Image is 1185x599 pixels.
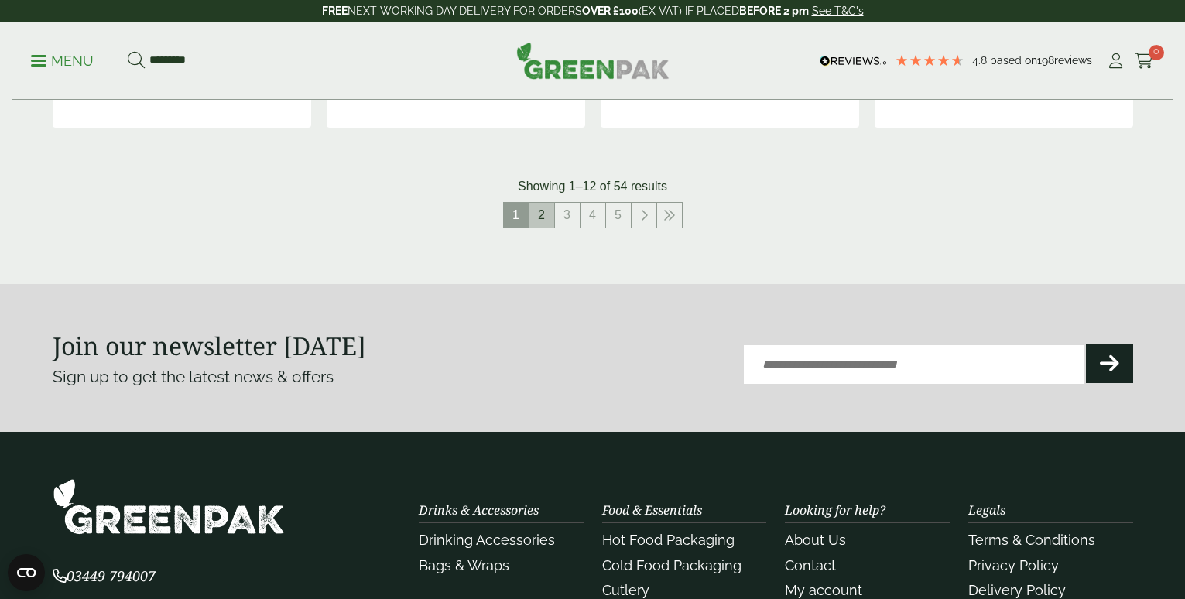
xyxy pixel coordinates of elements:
a: 0 [1135,50,1154,73]
i: My Account [1106,53,1125,69]
a: Privacy Policy [968,557,1059,573]
a: Cutlery [602,582,649,598]
strong: BEFORE 2 pm [739,5,809,17]
a: See T&C's [812,5,864,17]
span: 198 [1037,54,1054,67]
button: Open CMP widget [8,554,45,591]
p: Sign up to get the latest news & offers [53,365,539,389]
a: Hot Food Packaging [602,532,735,548]
a: Contact [785,557,836,573]
a: 2 [529,203,554,228]
a: Drinking Accessories [419,532,555,548]
span: 0 [1149,45,1164,60]
img: GreenPak Supplies [53,478,285,535]
strong: FREE [322,5,348,17]
a: 03449 794007 [53,570,156,584]
a: 5 [606,203,631,228]
i: Cart [1135,53,1154,69]
a: 3 [555,203,580,228]
a: Menu [31,52,94,67]
a: Cold Food Packaging [602,557,741,573]
p: Menu [31,52,94,70]
div: 4.79 Stars [895,53,964,67]
img: GreenPak Supplies [516,42,670,79]
p: Showing 1–12 of 54 results [518,177,667,196]
span: 1 [504,203,529,228]
a: Delivery Policy [968,582,1066,598]
a: About Us [785,532,846,548]
img: REVIEWS.io [820,56,887,67]
a: Bags & Wraps [419,557,509,573]
span: reviews [1054,54,1092,67]
span: 4.8 [972,54,990,67]
a: Terms & Conditions [968,532,1095,548]
strong: OVER £100 [582,5,639,17]
a: 4 [581,203,605,228]
span: Based on [990,54,1037,67]
strong: Join our newsletter [DATE] [53,329,366,362]
a: My account [785,582,862,598]
span: 03449 794007 [53,566,156,585]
